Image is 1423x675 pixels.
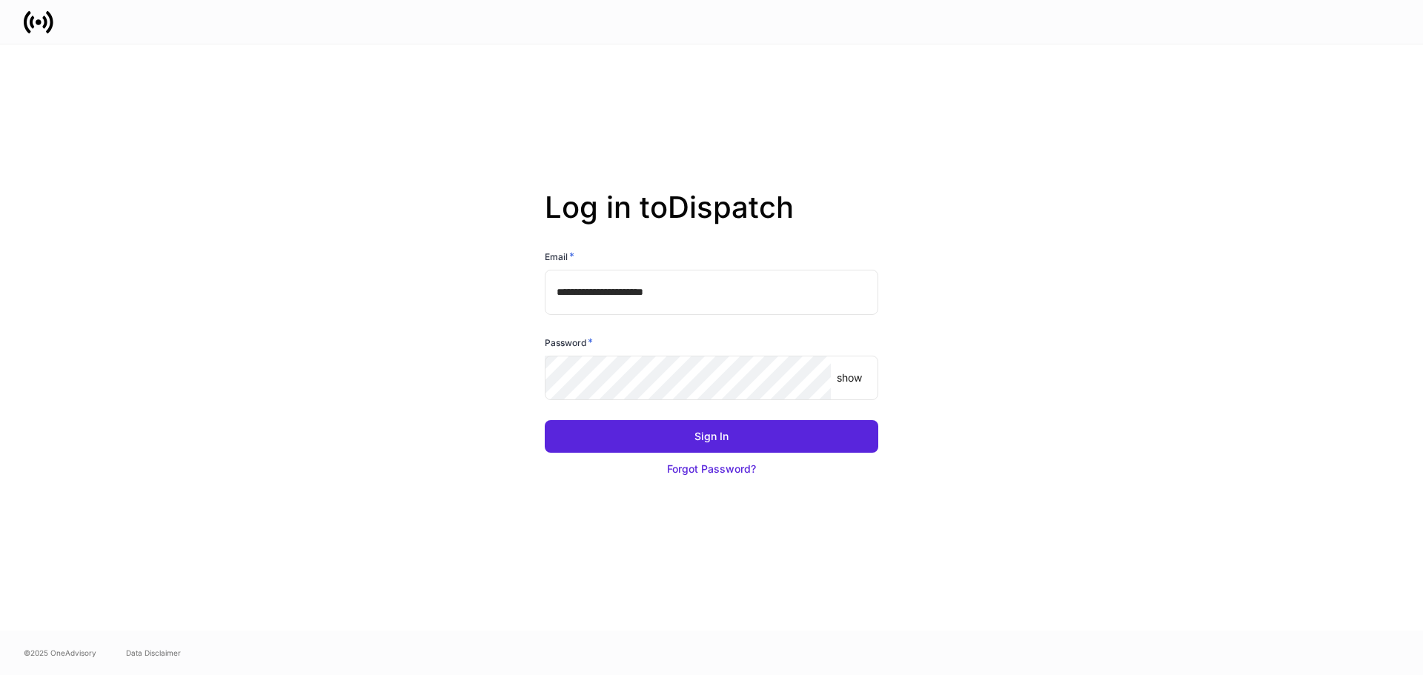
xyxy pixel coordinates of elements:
div: Sign In [694,429,729,444]
button: Forgot Password? [545,453,878,485]
h2: Log in to Dispatch [545,190,878,249]
h6: Password [545,335,593,350]
button: Sign In [545,420,878,453]
h6: Email [545,249,574,264]
span: © 2025 OneAdvisory [24,647,96,659]
a: Data Disclaimer [126,647,181,659]
div: Forgot Password? [667,462,756,476]
p: show [837,370,862,385]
